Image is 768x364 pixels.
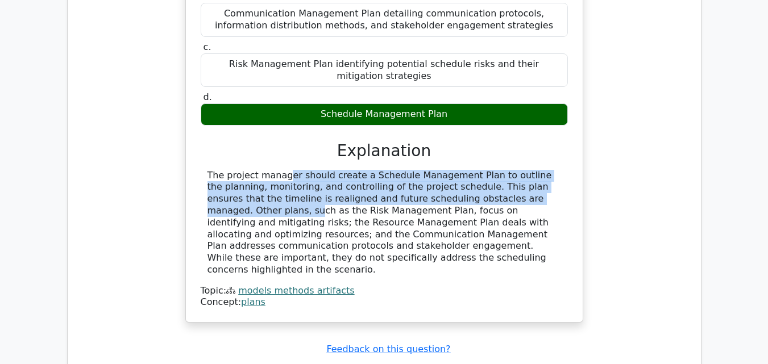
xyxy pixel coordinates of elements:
[207,141,561,161] h3: Explanation
[204,91,212,102] span: d.
[201,285,568,297] div: Topic:
[326,344,450,354] a: Feedback on this question?
[204,41,211,52] span: c.
[238,285,354,296] a: models methods artifacts
[201,3,568,37] div: Communication Management Plan detailing communication protocols, information distribution methods...
[201,53,568,87] div: Risk Management Plan identifying potential schedule risks and their mitigation strategies
[207,170,561,276] div: The project manager should create a Schedule Management Plan to outline the planning, monitoring,...
[201,296,568,308] div: Concept:
[201,103,568,125] div: Schedule Management Plan
[241,296,265,307] a: plans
